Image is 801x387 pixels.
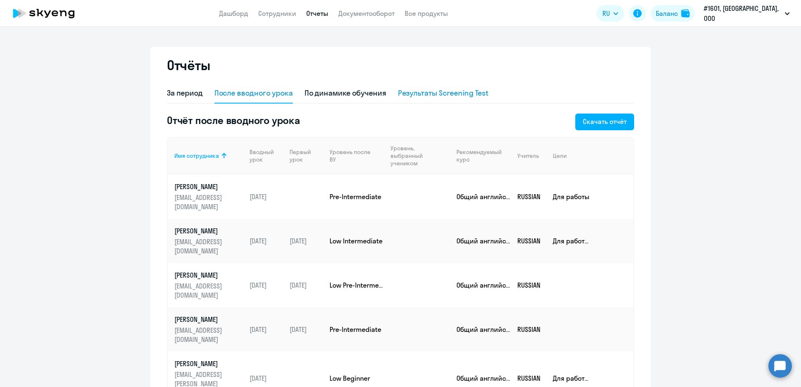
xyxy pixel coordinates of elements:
button: #1601, [GEOGRAPHIC_DATA], ООО [700,3,794,23]
p: #1601, [GEOGRAPHIC_DATA], ООО [704,3,781,23]
p: [DATE] [249,281,283,290]
a: Все продукты [405,9,448,18]
div: Рекомендуемый курс [456,148,504,163]
p: [PERSON_NAME] [174,359,243,368]
div: Баланс [656,8,678,18]
div: Уровень, выбранный учеником [390,144,450,167]
p: Общий английский [456,374,511,383]
div: Имя сотрудника [174,152,219,159]
div: Первый урок [290,148,323,163]
div: Учитель [517,152,539,159]
div: Вводный урок [249,148,277,163]
p: [PERSON_NAME] [174,226,243,235]
h2: Отчёты [167,57,210,73]
td: RUSSIAN [511,175,546,219]
a: Дашборд [219,9,248,18]
div: Уровень после ВУ [330,148,384,163]
p: Для работы, Для путешествий [553,374,592,383]
p: [EMAIL_ADDRESS][DOMAIN_NAME] [174,237,243,255]
p: [DATE] [290,325,323,334]
a: [PERSON_NAME][EMAIL_ADDRESS][DOMAIN_NAME] [174,226,243,255]
div: Имя сотрудника [174,152,243,159]
p: [DATE] [290,236,323,245]
p: Общий английский [456,325,511,334]
p: [EMAIL_ADDRESS][DOMAIN_NAME] [174,281,243,300]
td: Low Intermediate [323,219,384,263]
p: [DATE] [249,236,283,245]
div: По динамике обучения [305,88,386,99]
p: [DATE] [290,281,323,290]
a: [PERSON_NAME][EMAIL_ADDRESS][DOMAIN_NAME] [174,182,243,211]
p: [DATE] [249,192,283,201]
p: [EMAIL_ADDRESS][DOMAIN_NAME] [174,326,243,344]
div: Цели [553,152,627,159]
button: RU [597,5,624,22]
p: [EMAIL_ADDRESS][DOMAIN_NAME] [174,193,243,211]
p: [PERSON_NAME] [174,182,243,191]
div: Уровень, выбранный учеником [390,144,444,167]
td: RUSSIAN [511,307,546,352]
p: [DATE] [249,374,283,383]
td: Pre-Intermediate [323,307,384,352]
p: Общий английский [456,281,511,290]
div: Учитель [517,152,546,159]
a: Сотрудники [258,9,296,18]
div: Уровень после ВУ [330,148,376,163]
div: Цели [553,152,567,159]
td: RUSSIAN [511,263,546,307]
p: [PERSON_NAME] [174,271,243,280]
div: Вводный урок [249,148,283,163]
div: Рекомендуемый курс [456,148,511,163]
div: После вводного урока [214,88,293,99]
a: [PERSON_NAME][EMAIL_ADDRESS][DOMAIN_NAME] [174,315,243,344]
p: Для работы, Для себя [553,236,592,245]
button: Балансbalance [651,5,695,22]
div: За период [167,88,203,99]
p: Общий английский [456,192,511,201]
p: [PERSON_NAME] [174,315,243,324]
p: [DATE] [249,325,283,334]
td: Low Pre-Intermediate [323,263,384,307]
a: Документооборот [338,9,395,18]
div: Первый урок [290,148,317,163]
div: Скачать отчёт [583,116,627,126]
p: Для работы [553,192,592,201]
p: Общий английский [456,236,511,245]
a: Отчеты [306,9,328,18]
h5: Отчёт после вводного урока [167,114,300,127]
img: balance [681,9,690,18]
td: Pre-Intermediate [323,175,384,219]
span: RU [602,8,610,18]
a: [PERSON_NAME][EMAIL_ADDRESS][DOMAIN_NAME] [174,271,243,300]
button: Скачать отчёт [575,114,634,130]
td: RUSSIAN [511,219,546,263]
div: Результаты Screening Test [398,88,489,99]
